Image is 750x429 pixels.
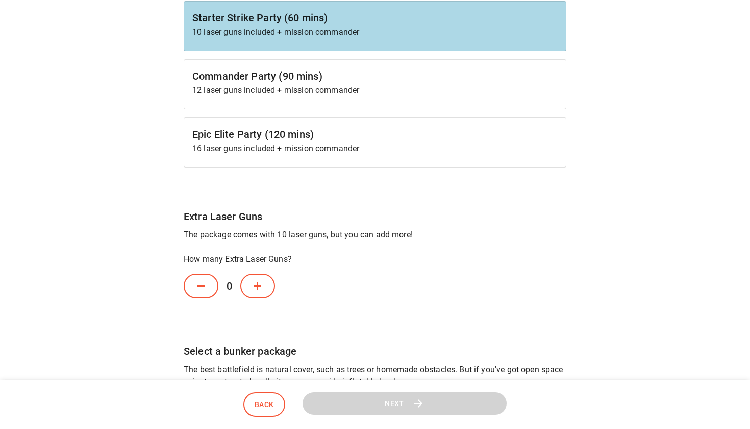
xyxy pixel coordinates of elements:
span: Next [385,397,404,410]
h6: Commander Party (90 mins) [192,68,558,84]
p: The best battlefield is natural cover, such as trees or homemade obstacles. But if you've got ope... [184,364,566,388]
p: 10 laser guns included + mission commander [192,26,558,38]
h6: Starter Strike Party (60 mins) [192,10,558,26]
h6: 0 [218,270,240,302]
p: 12 laser guns included + mission commander [192,84,558,97]
span: Back [255,398,274,411]
h6: Select a bunker package [184,343,566,360]
p: The package comes with 10 laser guns, but you can add more! [184,229,566,241]
p: How many Extra Laser Guns? [184,253,566,266]
h6: Epic Elite Party (120 mins) [192,126,558,142]
h6: Extra Laser Guns [184,208,566,225]
p: 16 laser guns included + mission commander [192,142,558,155]
button: Back [243,392,285,417]
button: Next [303,392,507,415]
